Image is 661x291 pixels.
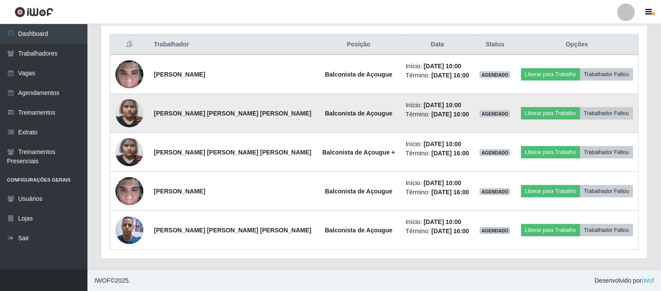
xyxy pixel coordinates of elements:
[149,35,317,55] th: Trabalhador
[14,7,53,18] img: CoreUI Logo
[406,227,470,236] li: Término:
[154,188,205,195] strong: [PERSON_NAME]
[515,35,638,55] th: Opções
[424,179,461,186] time: [DATE] 10:00
[406,140,470,149] li: Início:
[474,35,515,55] th: Status
[580,224,633,236] button: Trabalhador Faltou
[406,179,470,188] li: Início:
[406,110,470,119] li: Término:
[480,227,510,234] span: AGENDADO
[94,276,130,285] span: © 2025 .
[317,35,400,55] th: Posição
[480,188,510,195] span: AGENDADO
[325,71,392,78] strong: Balconista de Açougue
[424,218,461,225] time: [DATE] 10:00
[431,228,469,235] time: [DATE] 16:00
[424,63,461,70] time: [DATE] 10:00
[521,146,580,158] button: Liberar para Trabalho
[521,68,580,81] button: Liberar para Trabalho
[580,68,633,81] button: Trabalhador Faltou
[521,185,580,197] button: Liberar para Trabalho
[431,72,469,79] time: [DATE] 16:00
[154,149,311,156] strong: [PERSON_NAME] [PERSON_NAME] [PERSON_NAME]
[580,107,633,119] button: Trabalhador Faltou
[322,149,395,156] strong: Balconista de Açougue +
[115,95,143,132] img: 1701273073882.jpeg
[406,62,470,71] li: Início:
[480,110,510,117] span: AGENDADO
[94,277,111,284] span: IWOF
[406,188,470,197] li: Término:
[115,172,143,210] img: 1724507788467.jpeg
[595,276,654,285] span: Desenvolvido por
[580,185,633,197] button: Trabalhador Faltou
[406,71,470,80] li: Término:
[154,110,311,117] strong: [PERSON_NAME] [PERSON_NAME] [PERSON_NAME]
[406,101,470,110] li: Início:
[424,102,461,109] time: [DATE] 10:00
[325,227,392,234] strong: Balconista de Açougue
[115,211,143,249] img: 1738774226502.jpeg
[115,133,143,171] img: 1701273073882.jpeg
[154,71,205,78] strong: [PERSON_NAME]
[580,146,633,158] button: Trabalhador Faltou
[325,110,392,117] strong: Balconista de Açougue
[154,227,311,234] strong: [PERSON_NAME] [PERSON_NAME] [PERSON_NAME]
[431,150,469,157] time: [DATE] 16:00
[406,217,470,227] li: Início:
[325,188,392,195] strong: Balconista de Açougue
[480,71,510,78] span: AGENDADO
[431,111,469,118] time: [DATE] 16:00
[406,149,470,158] li: Término:
[431,189,469,196] time: [DATE] 16:00
[480,149,510,156] span: AGENDADO
[521,107,580,119] button: Liberar para Trabalho
[424,140,461,147] time: [DATE] 10:00
[642,277,654,284] a: iWof
[521,224,580,236] button: Liberar para Trabalho
[115,56,143,93] img: 1724507788467.jpeg
[400,35,475,55] th: Data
